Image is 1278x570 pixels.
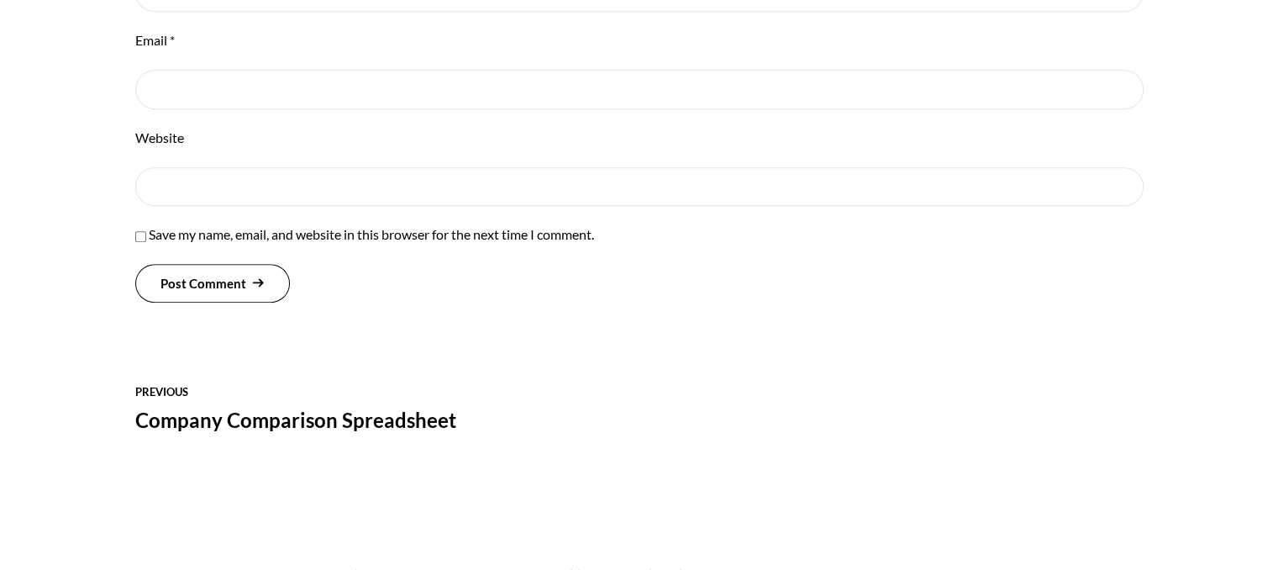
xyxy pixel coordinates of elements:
label: Save my name, email, and website in this browser for the next time I comment. [149,226,594,242]
div: previous [135,387,639,398]
a: previous Company Comparison Spreadsheet [135,370,639,451]
button: Post Comment [135,264,291,303]
label: Website [135,129,184,145]
div: Company Comparison Spreadsheet [135,406,639,435]
label: Email * [135,32,175,48]
span: Post Comment [160,276,246,291]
